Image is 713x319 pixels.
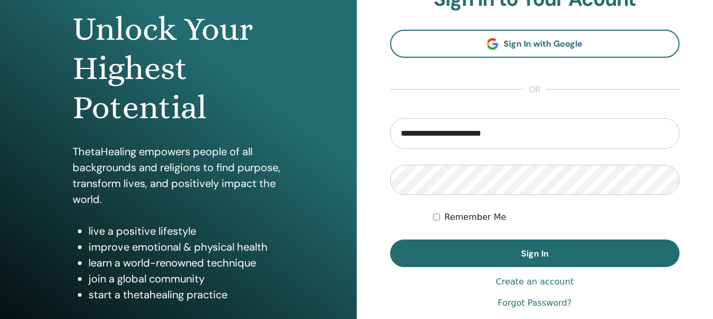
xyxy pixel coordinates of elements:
p: ThetaHealing empowers people of all backgrounds and religions to find purpose, transform lives, a... [73,144,284,207]
span: or [524,83,546,96]
a: Create an account [496,276,574,288]
label: Remember Me [444,211,506,224]
a: Sign In with Google [390,30,680,58]
div: Keep me authenticated indefinitely or until I manually logout [433,211,680,224]
h1: Unlock Your Highest Potential [73,10,284,128]
li: join a global community [89,271,284,287]
button: Sign In [390,240,680,267]
span: Sign In with Google [504,38,583,49]
li: improve emotional & physical health [89,239,284,255]
a: Forgot Password? [498,297,571,309]
li: learn a world-renowned technique [89,255,284,271]
li: live a positive lifestyle [89,223,284,239]
li: start a thetahealing practice [89,287,284,303]
span: Sign In [521,248,549,259]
